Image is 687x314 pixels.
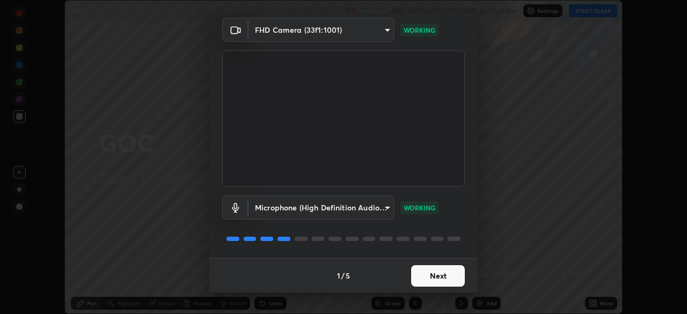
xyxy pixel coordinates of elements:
[249,18,394,42] div: FHD Camera (33f1:1001)
[337,270,340,281] h4: 1
[411,265,465,287] button: Next
[404,203,435,213] p: WORKING
[404,25,435,35] p: WORKING
[341,270,345,281] h4: /
[249,195,394,220] div: FHD Camera (33f1:1001)
[346,270,350,281] h4: 5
